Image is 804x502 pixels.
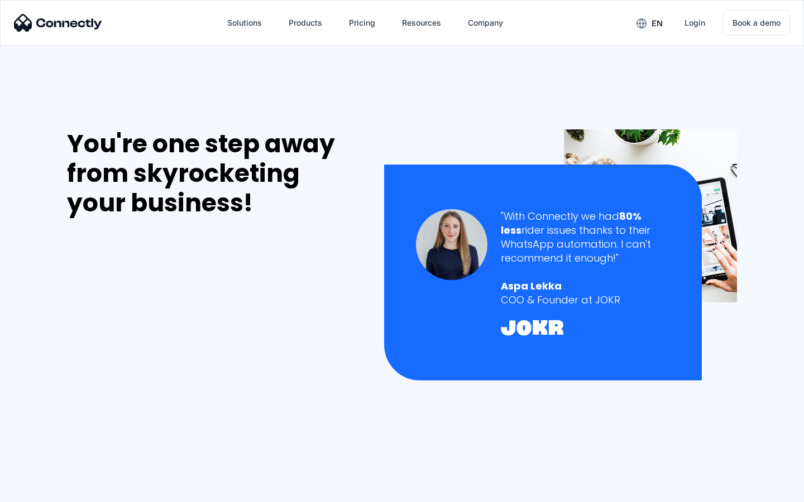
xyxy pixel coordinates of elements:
[67,231,234,487] iframe: Form 0
[67,129,361,218] div: You're one step away from skyrocketing your business!
[227,15,262,31] div: Solutions
[289,15,322,31] div: Products
[340,9,384,36] a: Pricing
[11,482,67,498] aside: Language selected: English
[22,482,67,498] ul: Language list
[14,14,102,32] img: Connectly Logo
[723,10,790,36] a: Book a demo
[501,209,670,266] div: "With Connectly we had rider issues thanks to their WhatsApp automation. I can't recommend it eno...
[685,15,705,31] div: Login
[501,209,642,237] strong: 80% less
[349,15,375,31] div: Pricing
[676,9,714,36] a: Login
[468,15,503,31] div: Company
[652,16,663,31] div: en
[501,279,562,293] strong: Aspa Lekka
[501,293,670,307] div: COO & Founder at JOKR
[402,15,441,31] div: Resources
